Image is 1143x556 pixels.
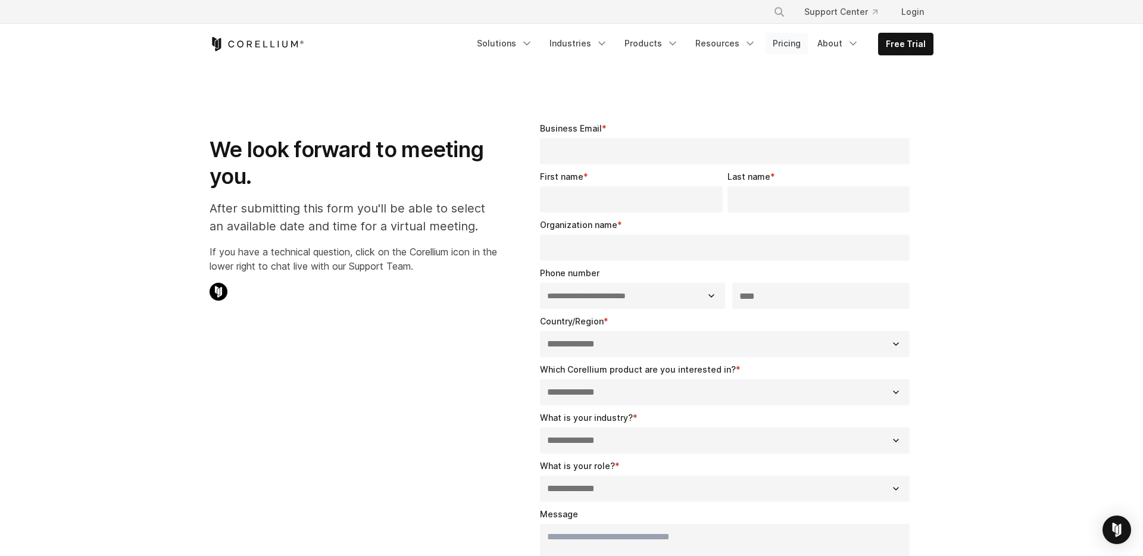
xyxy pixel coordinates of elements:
div: Open Intercom Messenger [1103,516,1131,544]
span: Message [540,509,578,519]
span: What is your role? [540,461,615,471]
p: If you have a technical question, click on the Corellium icon in the lower right to chat live wit... [210,245,497,273]
img: Corellium Chat Icon [210,283,227,301]
a: Pricing [766,33,808,54]
a: Support Center [795,1,887,23]
a: Corellium Home [210,37,304,51]
a: Resources [688,33,763,54]
a: Login [892,1,933,23]
a: Products [617,33,686,54]
span: Organization name [540,220,617,230]
span: First name [540,171,583,182]
h1: We look forward to meeting you. [210,136,497,190]
div: Navigation Menu [470,33,933,55]
button: Search [769,1,790,23]
span: Last name [727,171,770,182]
span: What is your industry? [540,413,633,423]
span: Country/Region [540,316,604,326]
a: Solutions [470,33,540,54]
a: Industries [542,33,615,54]
div: Navigation Menu [759,1,933,23]
p: After submitting this form you'll be able to select an available date and time for a virtual meet... [210,199,497,235]
span: Phone number [540,268,599,278]
span: Which Corellium product are you interested in? [540,364,736,374]
a: About [810,33,866,54]
span: Business Email [540,123,602,133]
a: Free Trial [879,33,933,55]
